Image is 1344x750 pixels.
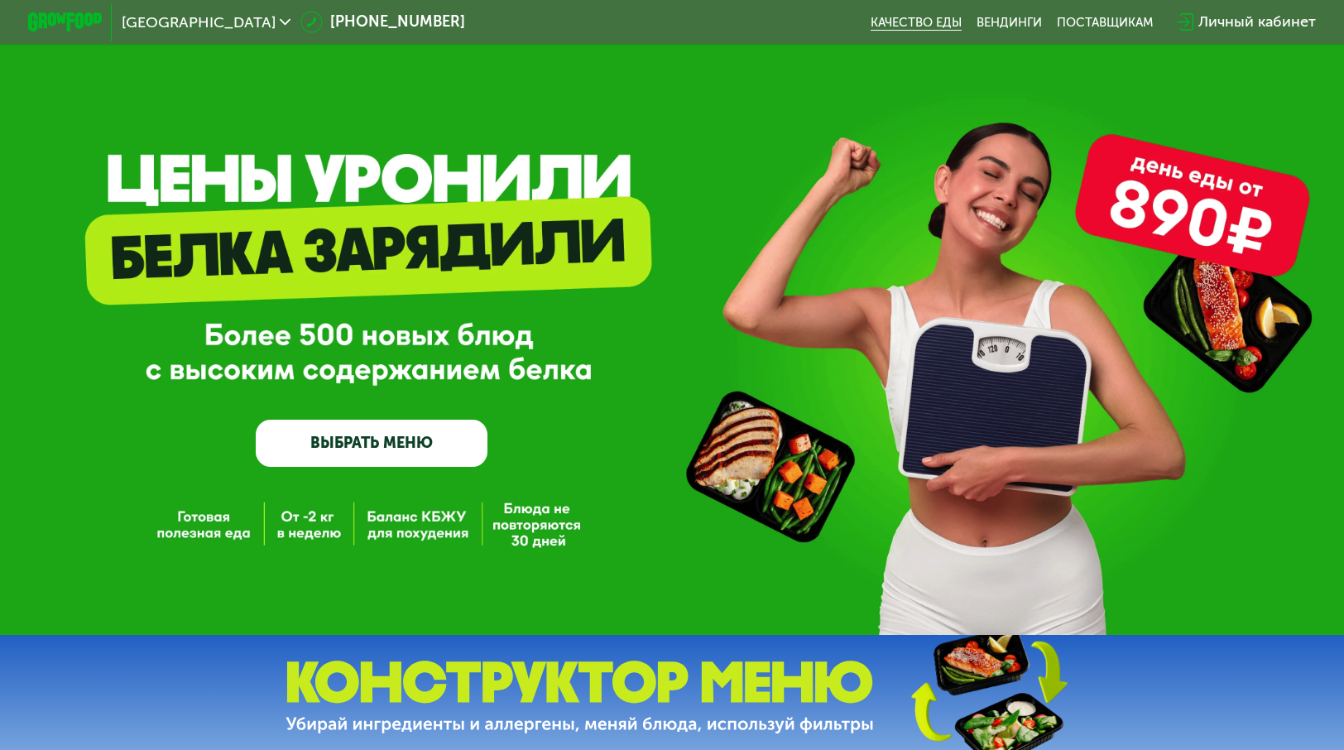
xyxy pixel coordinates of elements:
[871,15,962,30] a: Качество еды
[122,15,276,30] span: [GEOGRAPHIC_DATA]
[256,420,488,466] a: ВЫБРАТЬ МЕНЮ
[977,15,1042,30] a: Вендинги
[300,11,465,33] a: [PHONE_NUMBER]
[1057,15,1153,30] div: поставщикам
[1198,11,1316,33] div: Личный кабинет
